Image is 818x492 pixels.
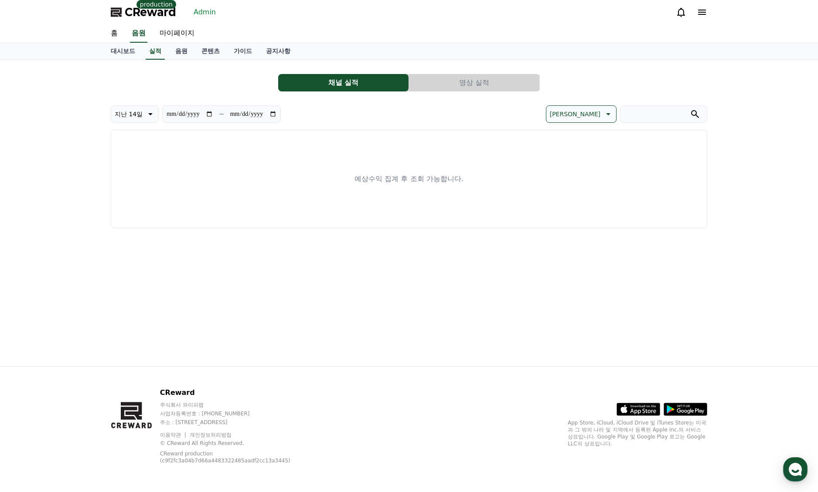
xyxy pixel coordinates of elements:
[550,108,600,120] p: [PERSON_NAME]
[546,105,617,123] button: [PERSON_NAME]
[160,410,313,417] p: 사업자등록번호 : [PHONE_NUMBER]
[278,74,409,91] button: 채널 실적
[259,43,297,60] a: 공지사항
[111,5,176,19] a: CReward
[354,174,463,184] p: 예상수익 집계 후 조회 가능합니다.
[160,432,187,438] a: 이용약관
[168,43,194,60] a: 음원
[130,24,147,43] a: 음원
[194,43,227,60] a: 콘텐츠
[146,43,165,60] a: 실적
[104,24,125,43] a: 홈
[160,450,300,464] p: CReward production (c9f2fc3a04b7d66a4483322485aadf2cc13a3445)
[568,419,707,447] p: App Store, iCloud, iCloud Drive 및 iTunes Store는 미국과 그 밖의 나라 및 지역에서 등록된 Apple Inc.의 서비스 상표입니다. Goo...
[160,388,313,398] p: CReward
[125,5,176,19] span: CReward
[111,105,159,123] button: 지난 14일
[160,440,313,447] p: © CReward All Rights Reserved.
[218,109,224,119] p: ~
[190,5,219,19] a: Admin
[278,74,409,91] a: 채널 실적
[190,432,232,438] a: 개인정보처리방침
[115,108,143,120] p: 지난 14일
[227,43,259,60] a: 가이드
[104,43,142,60] a: 대시보드
[409,74,539,91] button: 영상 실적
[153,24,201,43] a: 마이페이지
[160,401,313,408] p: 주식회사 와이피랩
[160,419,313,426] p: 주소 : [STREET_ADDRESS]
